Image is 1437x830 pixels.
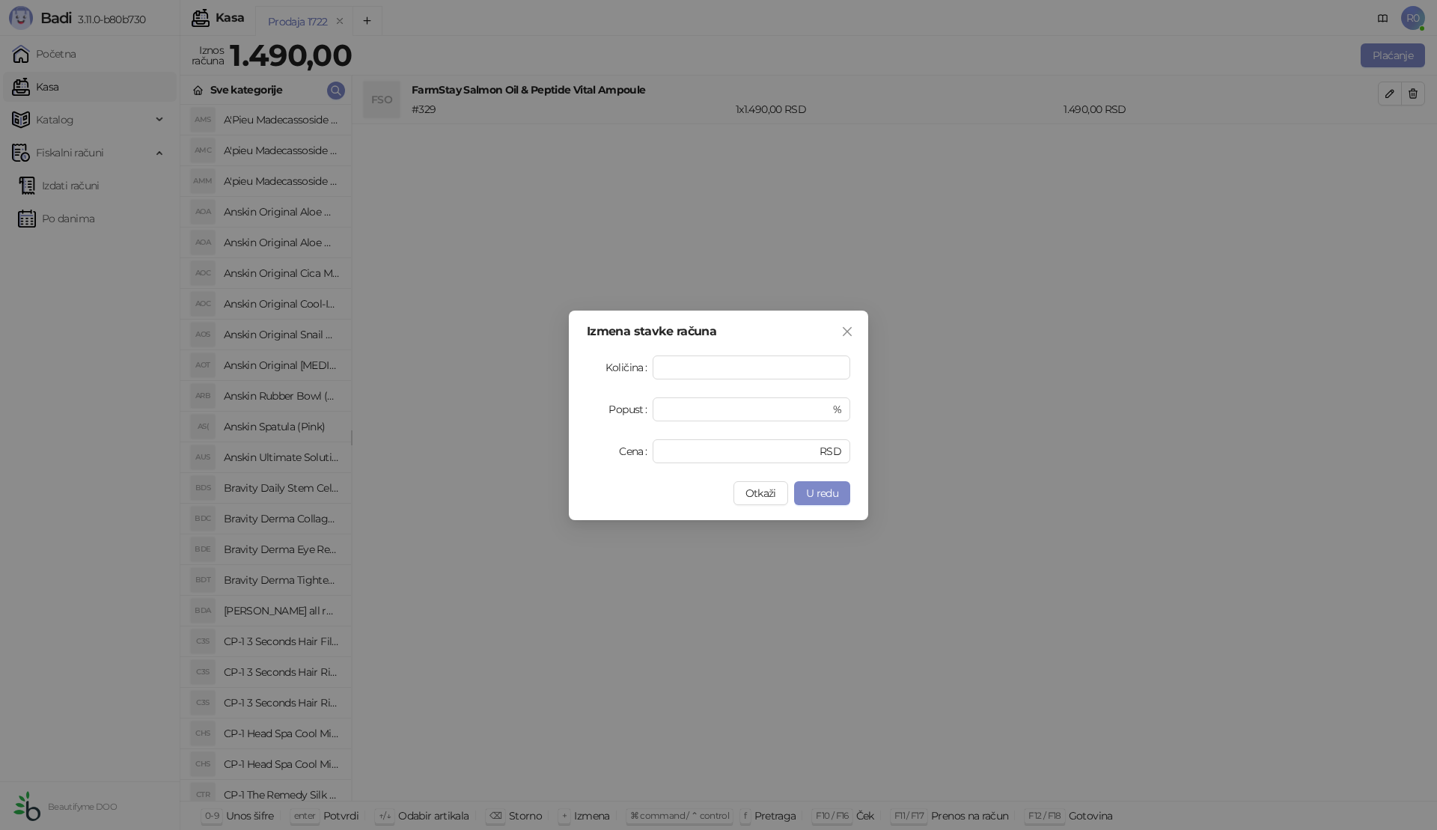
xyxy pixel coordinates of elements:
label: Količina [605,356,653,379]
label: Cena [619,439,653,463]
span: Otkaži [745,486,776,500]
span: U redu [806,486,838,500]
input: Količina [653,356,849,379]
input: Popust [662,398,830,421]
div: Izmena stavke računa [587,326,850,338]
button: Close [835,320,859,344]
input: Cena [662,440,817,463]
span: Zatvori [835,326,859,338]
button: U redu [794,481,850,505]
label: Popust [608,397,653,421]
span: close [841,326,853,338]
button: Otkaži [733,481,788,505]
